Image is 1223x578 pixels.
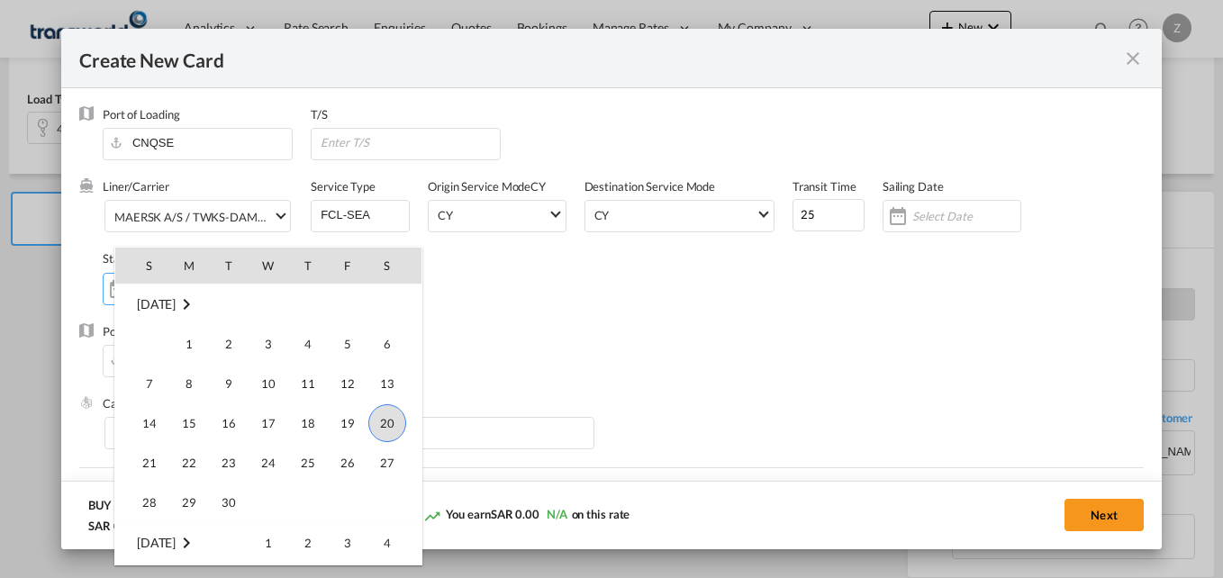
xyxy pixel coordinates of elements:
md-calendar: Calendar [115,248,421,564]
span: 26 [330,445,366,481]
td: Friday September 26 2025 [328,443,367,483]
span: 8 [171,366,207,402]
td: Saturday September 6 2025 [367,324,421,364]
td: Tuesday September 23 2025 [209,443,249,483]
td: Saturday September 13 2025 [367,364,421,403]
tr: Week 5 [115,483,421,523]
th: M [169,248,209,284]
tr: Week 1 [115,523,421,564]
td: Saturday September 27 2025 [367,443,421,483]
span: 13 [369,366,405,402]
td: Wednesday October 1 2025 [249,523,288,564]
td: September 2025 [115,284,421,325]
td: Thursday September 25 2025 [288,443,328,483]
td: Tuesday September 2 2025 [209,324,249,364]
span: 28 [131,484,168,520]
td: Wednesday September 17 2025 [249,403,288,443]
span: 1 [250,525,286,561]
td: Wednesday September 3 2025 [249,324,288,364]
td: Tuesday September 30 2025 [209,483,249,523]
tr: Week 3 [115,403,421,443]
span: 15 [171,405,207,441]
span: 3 [330,525,366,561]
td: Friday September 5 2025 [328,324,367,364]
th: S [367,248,421,284]
span: 2 [211,326,247,362]
span: 25 [290,445,326,481]
span: 21 [131,445,168,481]
span: 27 [369,445,405,481]
span: 23 [211,445,247,481]
span: 12 [330,366,366,402]
td: Monday September 1 2025 [169,324,209,364]
span: 3 [250,326,286,362]
span: 11 [290,366,326,402]
span: 14 [131,405,168,441]
td: Saturday October 4 2025 [367,523,421,564]
span: 10 [250,366,286,402]
td: Saturday September 20 2025 [367,403,421,443]
td: Tuesday September 16 2025 [209,403,249,443]
td: Thursday September 4 2025 [288,324,328,364]
span: 24 [250,445,286,481]
tr: Week undefined [115,284,421,325]
td: Thursday September 11 2025 [288,364,328,403]
span: 17 [250,405,286,441]
td: Sunday September 28 2025 [115,483,169,523]
td: Monday September 22 2025 [169,443,209,483]
td: Tuesday September 9 2025 [209,364,249,403]
span: [DATE] [137,296,176,312]
span: 16 [211,405,247,441]
span: 29 [171,484,207,520]
span: 2 [290,525,326,561]
td: Friday September 12 2025 [328,364,367,403]
span: 1 [171,326,207,362]
td: Friday September 19 2025 [328,403,367,443]
span: 9 [211,366,247,402]
th: T [209,248,249,284]
td: Wednesday September 10 2025 [249,364,288,403]
span: 20 [368,404,406,442]
tr: Week 4 [115,443,421,483]
td: Monday September 15 2025 [169,403,209,443]
td: Monday September 8 2025 [169,364,209,403]
th: T [288,248,328,284]
span: 7 [131,366,168,402]
span: 4 [369,525,405,561]
td: Wednesday September 24 2025 [249,443,288,483]
span: 30 [211,484,247,520]
th: F [328,248,367,284]
span: 4 [290,326,326,362]
th: W [249,248,288,284]
td: Friday October 3 2025 [328,523,367,564]
tr: Week 1 [115,324,421,364]
span: [DATE] [137,535,176,550]
span: 6 [369,326,405,362]
span: 22 [171,445,207,481]
span: 18 [290,405,326,441]
td: Sunday September 21 2025 [115,443,169,483]
th: S [115,248,169,284]
span: 5 [330,326,366,362]
span: 19 [330,405,366,441]
tr: Week 2 [115,364,421,403]
td: Sunday September 7 2025 [115,364,169,403]
td: October 2025 [115,523,249,564]
td: Sunday September 14 2025 [115,403,169,443]
td: Thursday October 2 2025 [288,523,328,564]
td: Monday September 29 2025 [169,483,209,523]
td: Thursday September 18 2025 [288,403,328,443]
